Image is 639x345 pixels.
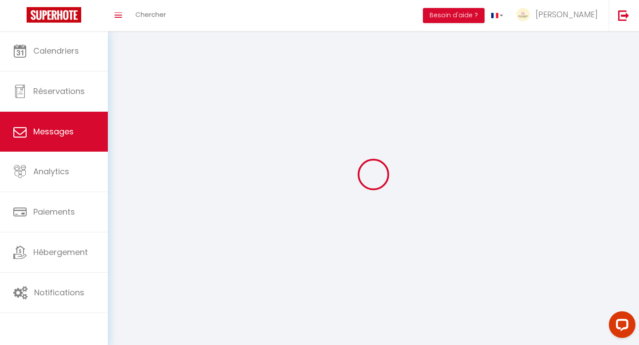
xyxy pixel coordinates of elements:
[517,8,530,21] img: ...
[618,10,629,21] img: logout
[33,166,69,177] span: Analytics
[34,287,84,298] span: Notifications
[135,10,166,19] span: Chercher
[33,45,79,56] span: Calendriers
[423,8,485,23] button: Besoin d'aide ?
[602,308,639,345] iframe: LiveChat chat widget
[33,86,85,97] span: Réservations
[536,9,598,20] span: [PERSON_NAME]
[33,206,75,217] span: Paiements
[33,126,74,137] span: Messages
[33,247,88,258] span: Hébergement
[27,7,81,23] img: Super Booking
